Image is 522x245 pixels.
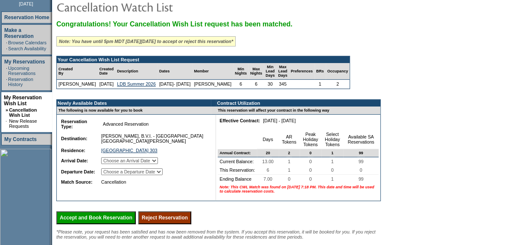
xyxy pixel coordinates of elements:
span: 99 [357,149,365,157]
span: 1 [330,175,335,183]
a: My Reservation Wish List [4,95,42,107]
span: Advanced Reservation [101,120,150,128]
a: Browse Calendars [8,40,47,45]
td: Newly Available Dates [57,100,211,107]
b: » [6,107,8,112]
span: 0 [286,175,292,183]
td: · [6,77,7,87]
span: *Please note, your request has been satisfied and has now been removed from the system. If you ac... [56,229,376,239]
span: 0 [308,149,313,157]
td: 6 [233,80,248,89]
td: Cancellation [99,178,208,186]
b: Departure Date: [61,169,95,174]
span: 99 [357,175,365,183]
td: Note: This CWL Match was found on [DATE] 7:18 PM. This date and time will be used to calculate re... [218,183,379,195]
td: 1 [315,80,326,89]
td: Annual Contract: [218,149,257,157]
a: My Contracts [4,136,37,142]
td: Peak Holiday Tokens [300,130,321,149]
td: Dates [157,63,192,80]
b: Effective Contract: [219,118,260,123]
td: Select Holiday Tokens [321,130,343,149]
span: 0 [307,166,313,174]
td: Current Balance: [218,157,257,166]
a: Reservation Home [4,14,49,20]
span: 1 [286,157,292,166]
span: 1 [330,149,335,157]
td: Occupancy [326,63,350,80]
span: 0 [307,175,313,183]
a: LDB Summer 2026 [117,81,156,86]
td: Min Lead Days [264,63,277,80]
td: 6 [248,80,264,89]
td: [PERSON_NAME], B.V.I. - [GEOGRAPHIC_DATA] [GEOGRAPHIC_DATA][PERSON_NAME] [99,132,208,145]
b: Destination: [61,136,87,141]
b: Match Source: [61,179,92,184]
a: Search Availability [8,46,46,51]
td: Days [257,130,278,149]
span: 6 [265,166,271,174]
td: Contract Utilization [216,100,380,107]
a: Upcoming Reservations [8,66,35,76]
td: · [6,66,7,76]
td: Ending Balance [218,175,257,183]
td: Min Nights [233,63,248,80]
a: New Release Requests [9,118,37,129]
span: [DATE] [19,1,33,6]
td: [DATE]- [DATE] [157,80,192,89]
td: AR Tokens [279,130,300,149]
input: Reject Reservation [138,211,191,224]
td: [DATE] [98,80,116,89]
td: [PERSON_NAME] [57,80,98,89]
td: Available SA Reservations [343,130,379,149]
td: This reservation will affect your contract in the following way [216,107,380,115]
td: · [6,118,8,129]
a: Make a Reservation [4,27,34,39]
span: 13.00 [260,157,275,166]
i: Note: You have until 5pm MDT [DATE][DATE] to accept or reject this reservation* [59,39,233,44]
span: 20 [264,149,272,157]
td: Your Cancellation Wish List Request [57,56,350,63]
td: Max Lead Days [277,63,289,80]
td: BRs [315,63,326,80]
a: [GEOGRAPHIC_DATA] 303 [101,148,157,153]
td: 2 [326,80,350,89]
span: 0 [307,157,313,166]
span: Congratulations! Your Cancellation Wish List request has been matched. [56,20,292,28]
td: Created Date [98,63,116,80]
a: Reservation History [8,77,33,87]
span: 1 [330,157,335,166]
td: Max Nights [248,63,264,80]
span: 0 [330,166,335,174]
td: 345 [277,80,289,89]
td: Created By [57,63,98,80]
a: Cancellation Wish List [9,107,37,118]
span: 1 [286,166,292,174]
b: Residence: [61,148,85,153]
b: Arrival Date: [61,158,88,163]
nobr: [DATE] - [DATE] [263,118,296,123]
b: Reservation Type: [61,119,87,129]
span: 0 [358,166,364,174]
td: [PERSON_NAME] [192,80,233,89]
span: 2 [286,149,292,157]
td: · [6,46,7,51]
td: · [6,40,7,45]
td: Description [115,63,157,80]
span: 7.00 [262,175,274,183]
td: 30 [264,80,277,89]
input: Accept and Book Reservation [56,211,136,224]
td: Member [192,63,233,80]
td: Preferences [289,63,315,80]
td: The following is now available for you to book [57,107,211,115]
td: This Reservation: [218,166,257,175]
a: My Reservations [4,59,45,65]
span: 99 [357,157,365,166]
